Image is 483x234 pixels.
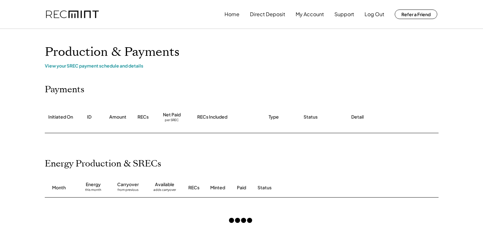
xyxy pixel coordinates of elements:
[117,188,138,194] div: from previous
[86,181,101,188] div: Energy
[45,84,84,95] h2: Payments
[155,181,174,188] div: Available
[304,114,318,120] div: Status
[163,112,181,118] div: Net Paid
[45,63,439,68] div: View your SREC payment schedule and details
[250,8,285,21] button: Direct Deposit
[46,10,99,18] img: recmint-logotype%403x.png
[296,8,324,21] button: My Account
[117,181,139,188] div: Carryover
[351,114,364,120] div: Detail
[138,114,149,120] div: RECs
[258,185,366,191] div: Status
[153,188,176,194] div: adds carryover
[237,185,246,191] div: Paid
[269,114,279,120] div: Type
[210,185,225,191] div: Minted
[52,185,66,191] div: Month
[395,10,437,19] button: Refer a Friend
[165,118,179,123] div: per SREC
[45,45,439,60] h1: Production & Payments
[365,8,384,21] button: Log Out
[197,114,227,120] div: RECs Included
[225,8,239,21] button: Home
[87,114,91,120] div: ID
[188,185,199,191] div: RECs
[48,114,73,120] div: Initiated On
[334,8,354,21] button: Support
[109,114,126,120] div: Amount
[85,188,101,194] div: this month
[45,159,161,169] h2: Energy Production & SRECs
